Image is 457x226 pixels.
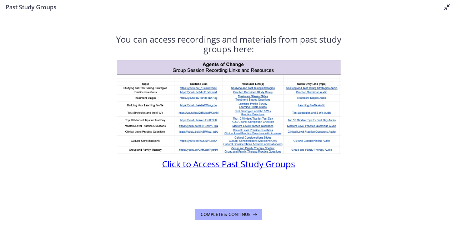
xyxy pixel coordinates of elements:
h3: Past Study Groups [6,3,431,11]
span: You can access recordings and materials from past study groups here: [116,33,341,55]
img: 1734296146716.jpeg [117,60,341,154]
a: Click to Access Past Study Groups [162,161,295,169]
span: Complete & continue [201,212,251,217]
button: Complete & continue [195,209,262,220]
span: Click to Access Past Study Groups [162,158,295,170]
